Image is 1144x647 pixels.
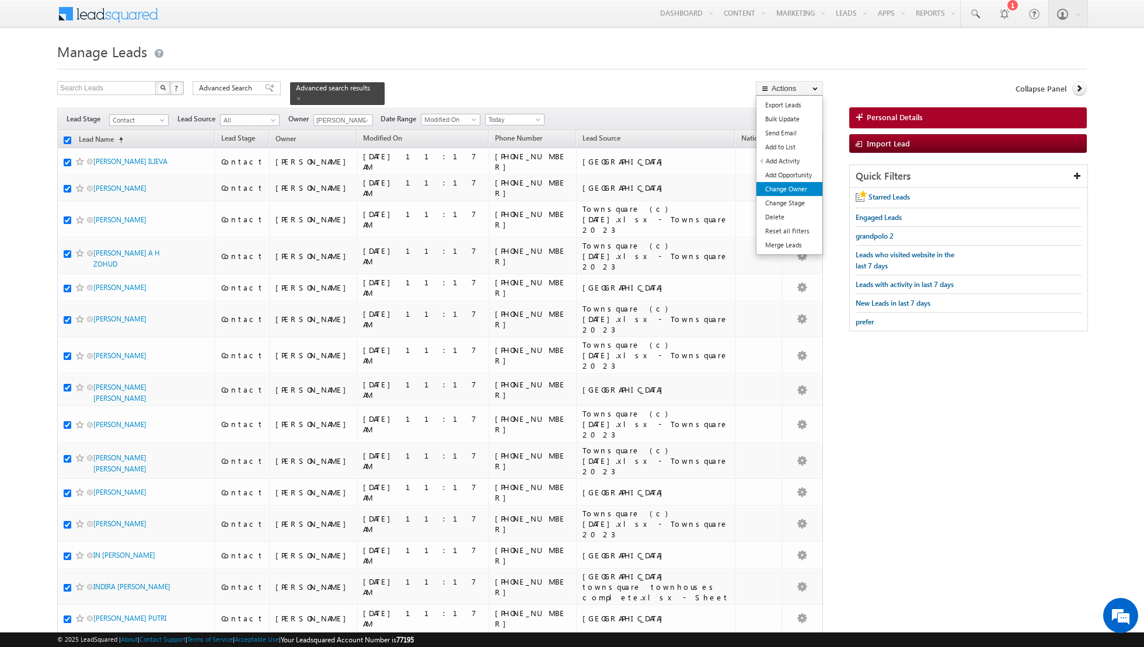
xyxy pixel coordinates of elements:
[235,635,279,643] a: Acceptable Use
[495,513,571,534] div: [PHONE_NUMBER]
[756,112,822,126] a: Bulk Update
[583,240,730,272] div: Townsquare (c) [DATE].xlsx - Townsquare 2023
[756,140,822,154] a: Add to List
[221,115,276,125] span: All
[421,114,477,125] span: Modified On
[109,114,169,126] a: Contact
[495,608,571,629] div: [PHONE_NUMBER]
[583,183,730,193] div: [GEOGRAPHIC_DATA]
[756,126,822,140] a: Send Email
[114,135,123,145] span: (sorted ascending)
[495,134,542,142] span: Phone Number
[583,282,730,293] div: [GEOGRAPHIC_DATA]
[495,246,571,267] div: [PHONE_NUMBER]
[856,317,874,326] span: prefer
[221,314,264,324] div: Contact
[583,550,730,561] div: [GEOGRAPHIC_DATA]
[93,383,147,403] a: [PERSON_NAME] [PERSON_NAME]
[275,314,352,324] div: [PERSON_NAME]
[121,635,138,643] a: About
[275,519,352,529] div: [PERSON_NAME]
[215,132,261,147] a: Lead Stage
[869,193,910,201] span: Starred Leads
[486,114,541,125] span: Today
[485,114,545,125] a: Today
[583,384,730,395] div: [GEOGRAPHIC_DATA]
[67,114,109,124] span: Lead Stage
[363,576,483,597] div: [DATE] 11:17 AM
[93,614,166,622] a: [PERSON_NAME] PUTRI
[583,156,730,167] div: [GEOGRAPHIC_DATA]
[93,488,147,496] a: [PERSON_NAME]
[73,132,129,148] a: Lead Name(sorted ascending)
[221,214,264,225] div: Contact
[856,280,954,289] span: Leads with activity in last 7 days
[363,309,483,330] div: [DATE] 11:17 AM
[495,151,571,172] div: [PHONE_NUMBER]
[363,246,483,267] div: [DATE] 11:17 AM
[220,114,280,126] a: All
[275,550,352,561] div: [PERSON_NAME]
[93,249,160,268] a: [PERSON_NAME] A H ZOHUD
[275,214,352,225] div: [PERSON_NAME]
[583,508,730,540] div: Townsquare (c) [DATE].xlsx - Townsquare 2023
[756,182,822,196] a: Change Owner
[275,613,352,624] div: [PERSON_NAME]
[756,196,822,210] a: Change Stage
[93,453,147,473] a: [PERSON_NAME] [PERSON_NAME]
[495,450,571,471] div: [PHONE_NUMBER]
[221,456,264,466] div: Contact
[756,81,823,96] button: Actions
[495,177,571,198] div: [PHONE_NUMBER]
[856,232,894,240] span: grandpolo 2
[363,345,483,366] div: [DATE] 11:17 AM
[93,582,170,591] a: INDIRA [PERSON_NAME]
[221,350,264,361] div: Contact
[64,137,71,144] input: Check all records
[363,277,483,298] div: [DATE] 11:17 AM
[275,487,352,498] div: [PERSON_NAME]
[296,83,370,92] span: Advanced search results
[93,314,147,323] a: [PERSON_NAME]
[221,251,264,261] div: Contact
[735,132,781,147] a: Nationality
[275,282,352,293] div: [PERSON_NAME]
[110,115,165,125] span: Contact
[93,215,147,224] a: [PERSON_NAME]
[221,156,264,167] div: Contact
[363,482,483,503] div: [DATE] 11:17 AM
[756,224,822,238] a: Reset all Filters
[849,107,1087,128] a: Personal Details
[363,151,483,172] div: [DATE] 11:17 AM
[275,183,352,193] div: [PERSON_NAME]
[170,81,184,95] button: ?
[363,450,483,471] div: [DATE] 11:17 AM
[275,582,352,592] div: [PERSON_NAME]
[93,157,168,166] a: [PERSON_NAME] ILIEVA
[363,177,483,198] div: [DATE] 11:17 AM
[495,277,571,298] div: [PHONE_NUMBER]
[177,114,220,124] span: Lead Source
[221,282,264,293] div: Contact
[275,134,296,143] span: Owner
[583,571,730,603] div: [GEOGRAPHIC_DATA] townsquare townhouses complete.xlsx - Sheet
[363,134,402,142] span: Modified On
[275,456,352,466] div: [PERSON_NAME]
[381,114,421,124] span: Date Range
[221,487,264,498] div: Contact
[221,613,264,624] div: Contact
[756,98,822,112] a: Export Leads
[583,487,730,498] div: [GEOGRAPHIC_DATA]
[363,513,483,534] div: [DATE] 11:17 AM
[160,85,166,90] img: Search
[489,132,548,147] a: Phone Number
[363,209,483,230] div: [DATE] 11:17 AM
[93,283,147,292] a: [PERSON_NAME]
[199,83,256,93] span: Advanced Search
[757,154,822,168] a: Add Activity
[495,414,571,435] div: [PHONE_NUMBER]
[221,134,255,142] span: Lead Stage
[867,112,923,123] span: Personal Details
[171,359,212,375] em: Submit
[221,183,264,193] div: Contact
